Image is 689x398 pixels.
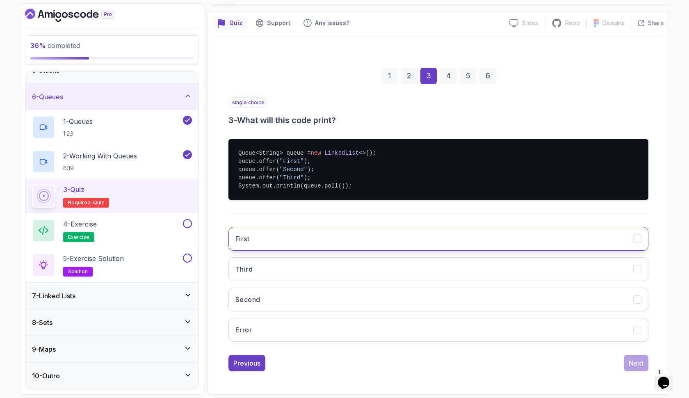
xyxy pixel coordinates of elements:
h3: 9 - Maps [32,344,56,354]
span: LinkedList [324,150,359,156]
p: 3 - Quiz [63,185,84,194]
p: Slides [522,19,538,27]
p: 6:19 [63,164,137,172]
button: Second [228,288,648,311]
span: solution [68,268,88,275]
button: Previous [228,355,265,371]
button: 9-Maps [25,336,198,362]
button: Support button [251,16,295,30]
span: "Second" [280,166,307,173]
button: 10-Outro [25,363,198,389]
span: "Third" [280,174,304,181]
p: 1:23 [63,130,93,138]
h3: 6 - Queues [32,92,63,102]
pre: Queue<String> queue = <>(); queue.offer( ); queue.offer( ); queue.offer( ); System.out.println(qu... [228,139,648,200]
p: Support [267,19,290,27]
p: 2 - Working With Queues [63,151,137,161]
button: quiz button [213,16,247,30]
p: Repo [565,19,580,27]
p: Share [648,19,664,27]
span: quiz [93,199,104,206]
button: First [228,227,648,251]
p: 5 - Exercise Solution [63,254,124,263]
a: Dashboard [25,9,133,22]
button: 6-Queues [25,84,198,110]
button: 7-Linked Lists [25,283,198,309]
div: 4 [440,68,456,84]
div: 1 [381,68,397,84]
button: 1-Queues1:23 [32,116,192,139]
p: 1 - Queues [63,117,93,126]
div: 5 [460,68,476,84]
iframe: chat widget [655,365,681,390]
p: single choice [228,97,268,108]
div: 3 [420,68,437,84]
button: 2-Working With Queues6:19 [32,150,192,173]
button: Next [624,355,648,371]
span: Required- [68,199,93,206]
h3: Second [235,295,260,304]
p: 4 - Exercise [63,219,97,229]
span: 36 % [30,41,46,50]
p: Any issues? [315,19,349,27]
button: Feedback button [299,16,354,30]
button: 4-Exerciseexercise [32,219,192,242]
button: Error [228,318,648,342]
button: Third [228,257,648,281]
h3: 10 - Outro [32,371,60,381]
span: new [310,150,321,156]
h3: 3 - What will this code print? [228,114,648,126]
span: exercise [68,234,89,240]
h3: Error [235,325,252,335]
p: Quiz [229,19,242,27]
button: 5-Exercise Solutionsolution [32,254,192,277]
button: 3-QuizRequired-quiz [32,185,192,208]
h3: First [235,234,249,244]
span: completed [30,41,80,50]
button: Share [631,19,664,27]
h3: Third [235,264,253,274]
div: Next [629,358,643,368]
span: "First" [280,158,304,165]
button: 8-Sets [25,309,198,336]
h3: 7 - Linked Lists [32,291,75,301]
h3: 8 - Sets [32,318,52,327]
div: 6 [479,68,496,84]
div: Previous [233,358,260,368]
p: Designs [602,19,624,27]
div: 2 [401,68,417,84]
